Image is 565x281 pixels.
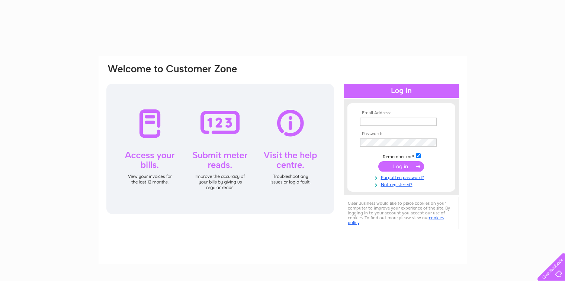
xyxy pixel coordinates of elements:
a: Forgotten password? [360,173,444,181]
input: Submit [378,161,424,172]
div: Clear Business would like to place cookies on your computer to improve your experience of the sit... [344,197,459,229]
th: Password: [358,131,444,137]
a: Not registered? [360,181,444,188]
a: cookies policy [348,215,444,225]
td: Remember me? [358,152,444,160]
th: Email Address: [358,111,444,116]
